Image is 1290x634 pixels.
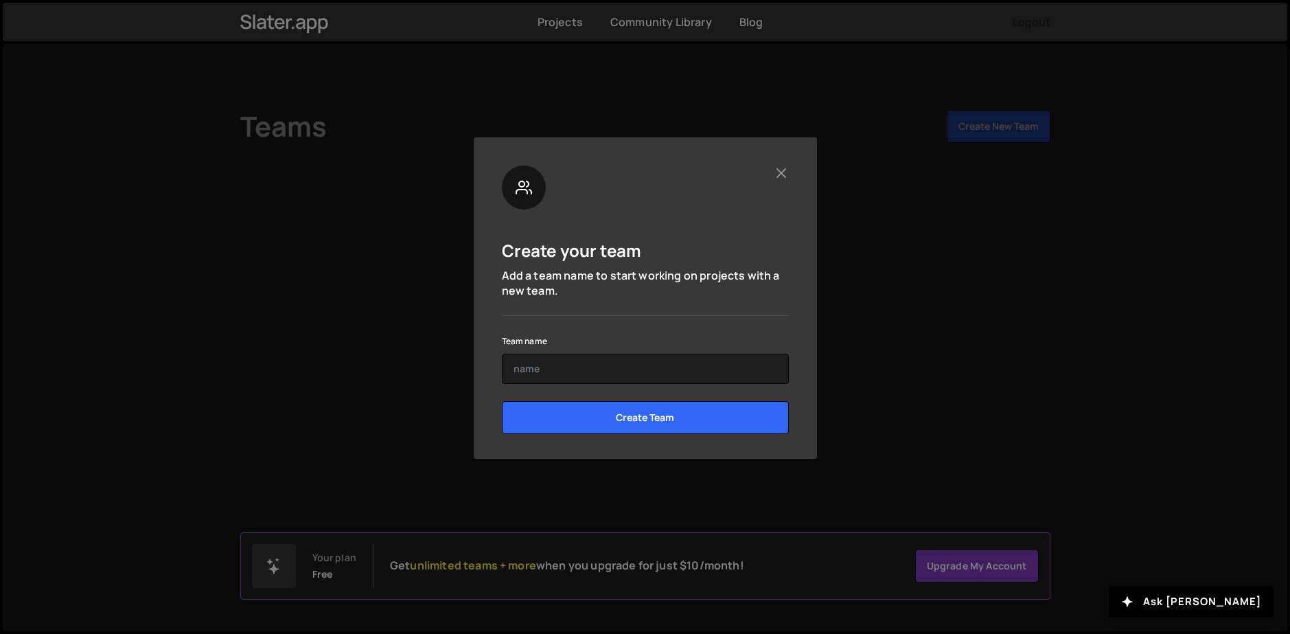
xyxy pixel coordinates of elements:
h5: Create your team [502,240,642,261]
button: Ask [PERSON_NAME] [1109,586,1274,618]
button: Close [774,166,789,180]
p: Add a team name to start working on projects with a new team. [502,268,789,299]
label: Team name [502,335,547,348]
input: Create Team [502,401,789,434]
input: name [502,354,789,384]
